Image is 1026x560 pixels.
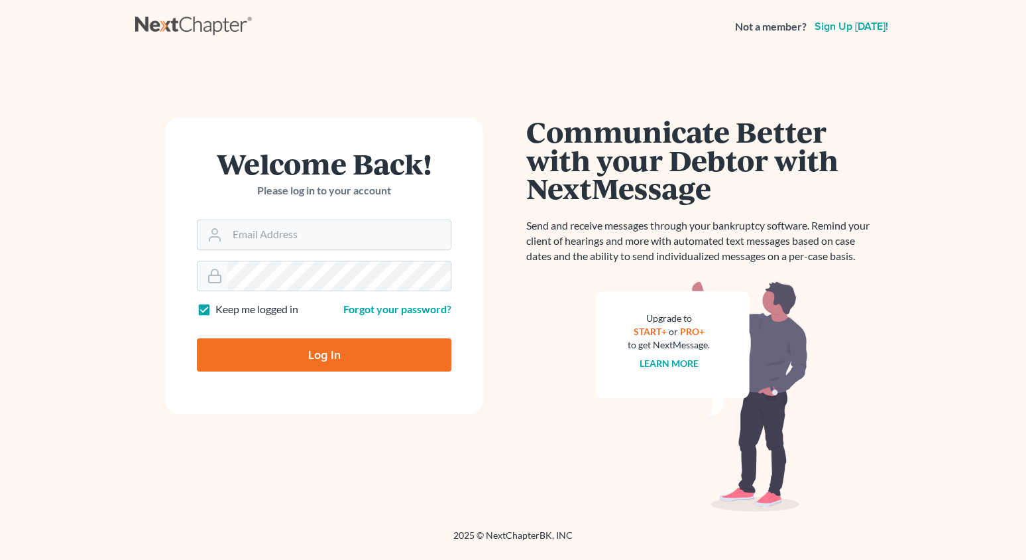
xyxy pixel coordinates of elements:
[812,21,891,32] a: Sign up [DATE]!
[197,149,451,178] h1: Welcome Back!
[628,338,710,352] div: to get NextMessage.
[343,303,451,315] a: Forgot your password?
[197,183,451,198] p: Please log in to your account
[680,326,705,337] a: PRO+
[135,529,891,553] div: 2025 © NextChapterBK, INC
[735,19,807,35] strong: Not a member?
[197,338,451,372] input: Log In
[640,358,699,369] a: Learn more
[526,117,878,202] h1: Communicate Better with your Debtor with NextMessage
[596,280,808,512] img: nextmessage_bg-59042aed3d76b12b5cd301f8e5b87938c9018125f34e5fa2b7a6b67550977c72.svg
[526,218,878,264] p: Send and receive messages through your bankruptcy software. Remind your client of hearings and mo...
[215,302,298,317] label: Keep me logged in
[669,326,678,337] span: or
[634,326,667,337] a: START+
[628,312,710,325] div: Upgrade to
[227,220,451,249] input: Email Address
